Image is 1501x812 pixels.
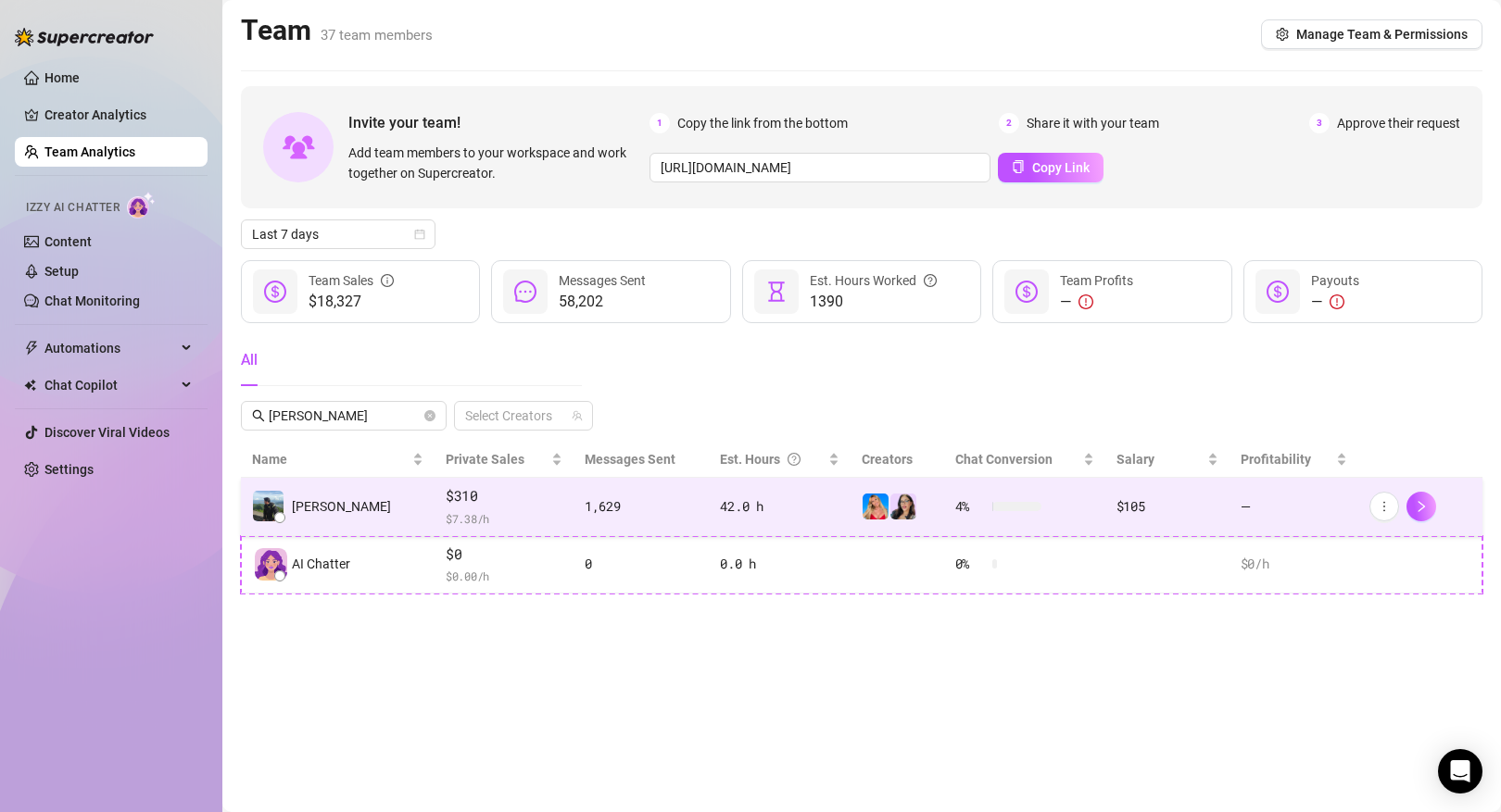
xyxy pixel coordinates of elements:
[255,548,287,581] img: izzy-ai-chatter-avatar-DDCN_rTZ.svg
[424,410,435,421] button: close-circle
[1276,28,1289,41] span: setting
[1116,496,1218,517] div: $105
[44,264,79,279] a: Setup
[309,291,394,313] span: $18,327
[1241,554,1347,574] div: $0 /h
[127,192,156,219] img: AI Chatter
[1330,294,1344,309] span: exclamation-circle
[44,294,140,308] a: Chat Monitoring
[348,111,650,134] span: Invite your team!
[999,113,1019,133] span: 2
[309,270,394,291] div: Team Sales
[1309,113,1330,133] span: 3
[514,281,536,303] span: message
[677,113,848,133] span: Copy the link from the bottom
[1015,281,1038,303] span: dollar-circle
[559,291,646,313] span: 58,202
[810,291,937,313] span: 1390
[863,493,889,519] img: Ashley
[241,349,258,371] div: All
[253,491,284,521] img: John
[44,70,80,85] a: Home
[252,409,265,422] span: search
[241,442,435,478] th: Name
[955,452,1053,467] span: Chat Conversion
[241,13,433,48] h2: Team
[1032,160,1090,175] span: Copy Link
[44,333,176,363] span: Automations
[1438,749,1482,793] div: Open Intercom Messenger
[446,567,562,585] span: $ 0.00 /h
[720,496,839,517] div: 42.0 h
[720,554,839,574] div: 0.0 h
[446,452,524,467] span: Private Sales
[414,229,425,240] span: calendar
[1027,113,1159,133] span: Share it with your team
[252,449,409,469] span: Name
[810,270,937,291] div: Est. Hours Worked
[44,425,170,440] a: Discover Viral Videos
[15,28,154,46] img: logo-BBDzfeDw.svg
[998,153,1104,182] button: Copy Link
[24,379,36,392] img: Chat Copilot
[1337,113,1460,133] span: Approve their request
[650,113,670,133] span: 1
[1230,478,1358,536] td: —
[1415,500,1428,513] span: right
[348,143,642,183] span: Add team members to your workspace and work together on Supercreator.
[572,410,583,421] span: team
[1012,160,1025,173] span: copy
[44,144,135,159] a: Team Analytics
[381,270,394,291] span: info-circle
[1060,273,1133,288] span: Team Profits
[585,554,698,574] div: 0
[44,462,94,477] a: Settings
[1267,281,1289,303] span: dollar-circle
[292,496,391,517] span: [PERSON_NAME]
[252,220,424,248] span: Last 7 days
[26,199,120,217] span: Izzy AI Chatter
[44,100,193,130] a: Creator Analytics
[269,406,421,426] input: Search members
[1116,452,1154,467] span: Salary
[585,496,698,517] div: 1,629
[1296,27,1468,42] span: Manage Team & Permissions
[446,543,562,566] span: $0
[559,273,646,288] span: Messages Sent
[1311,273,1359,288] span: Payouts
[1241,452,1311,467] span: Profitability
[1261,19,1482,49] button: Manage Team & Permissions
[788,449,801,469] span: question-circle
[720,449,824,469] div: Est. Hours
[446,509,562,528] span: $ 7.38 /h
[264,281,286,303] span: dollar-circle
[765,281,788,303] span: hourglass
[44,370,176,400] span: Chat Copilot
[44,234,92,249] a: Content
[321,27,433,44] span: 37 team members
[292,554,350,574] span: AI Chatter
[1078,294,1093,309] span: exclamation-circle
[955,554,985,574] span: 0 %
[1060,291,1133,313] div: —
[585,452,675,467] span: Messages Sent
[890,493,916,519] img: Sami
[24,341,39,356] span: thunderbolt
[851,442,944,478] th: Creators
[1378,500,1391,513] span: more
[446,485,562,507] span: $310
[924,270,937,291] span: question-circle
[955,496,985,517] span: 4 %
[1311,291,1359,313] div: —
